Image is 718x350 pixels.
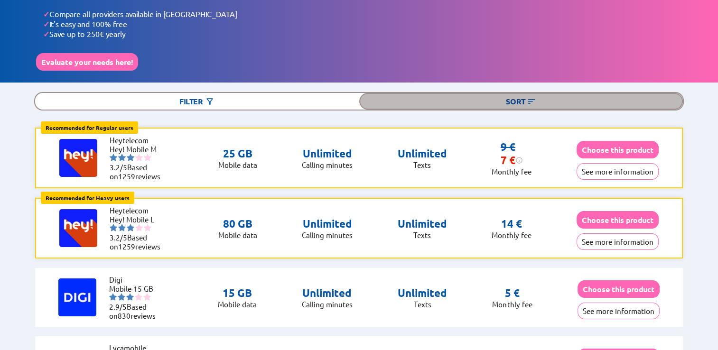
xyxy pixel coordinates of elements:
li: Digi [109,275,166,284]
button: See more information [578,303,660,319]
div: Sort [359,93,683,110]
span: 3.2/5 [110,233,127,242]
p: Texts [398,230,447,239]
img: starnr2 [118,224,126,231]
a: See more information [577,167,659,176]
img: starnr1 [110,224,117,231]
a: See more information [577,237,659,246]
li: Based on reviews [109,302,166,320]
li: Based on reviews [110,233,167,251]
p: 5 € [505,286,520,300]
button: Choose this product [578,280,660,298]
img: starnr3 [127,224,134,231]
img: starnr4 [135,224,143,231]
li: Compare all providers available in [GEOGRAPHIC_DATA] [43,9,682,19]
button: Choose this product [577,141,659,158]
img: starnr4 [135,154,143,161]
p: Monthly fee [492,230,532,239]
p: Monthly fee [492,167,532,176]
p: Calling minutes [302,160,353,169]
li: Hey! Mobile M [110,145,167,154]
div: 7 € [501,154,523,167]
p: Unlimited [302,147,353,160]
img: starnr5 [143,293,151,301]
p: 15 GB [218,286,257,300]
p: Unlimited [302,286,353,300]
button: Choose this product [577,211,659,229]
img: starnr3 [126,293,134,301]
a: Choose this product [577,145,659,154]
b: Recommended for Regular users [46,124,133,131]
p: Texts [398,300,447,309]
span: 1259 [118,172,135,181]
p: Calling minutes [302,300,353,309]
b: Recommended for Heavy users [46,194,130,202]
p: Texts [398,160,447,169]
li: Based on reviews [110,163,167,181]
span: ✓ [43,9,49,19]
img: starnr5 [144,154,151,161]
p: Mobile data [218,230,257,239]
img: starnr3 [127,154,134,161]
img: Button open the filtering menu [205,97,214,106]
span: ✓ [43,19,49,29]
s: 9 € [501,140,515,153]
p: 25 GB [218,147,257,160]
p: Calling minutes [302,230,353,239]
button: See more information [577,233,659,250]
li: Heytelecom [110,206,167,215]
a: Choose this product [578,285,660,294]
img: Button open the sorting menu [527,97,536,106]
p: Mobile data [218,160,257,169]
img: Logo of Heytelecom [59,139,97,177]
p: Unlimited [302,217,353,230]
p: 80 GB [218,217,257,230]
span: 1259 [118,242,135,251]
p: Unlimited [398,217,447,230]
img: starnr5 [144,224,151,231]
img: starnr4 [135,293,142,301]
li: Heytelecom [110,136,167,145]
a: See more information [578,306,660,315]
button: Evaluate your needs here! [36,53,138,71]
div: Filter [35,93,359,110]
p: Mobile data [218,300,257,309]
li: Mobile 15 GB [109,284,166,293]
span: 3.2/5 [110,163,127,172]
a: Choose this product [577,215,659,224]
p: Monthly fee [492,300,532,309]
img: starnr2 [118,154,126,161]
li: Save up to 250€ yearly [43,29,682,39]
span: 830 [118,311,131,320]
p: Unlimited [398,147,447,160]
span: ✓ [43,29,49,39]
li: Hey! Mobile L [110,215,167,224]
img: starnr1 [109,293,117,301]
button: See more information [577,163,659,180]
img: Logo of Heytelecom [59,209,97,247]
span: 2.9/5 [109,302,127,311]
p: Unlimited [398,286,447,300]
li: It's easy and 100% free [43,19,682,29]
img: Logo of Digi [58,278,96,316]
img: starnr2 [118,293,125,301]
img: information [515,157,523,164]
p: 14 € [501,217,522,230]
img: starnr1 [110,154,117,161]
